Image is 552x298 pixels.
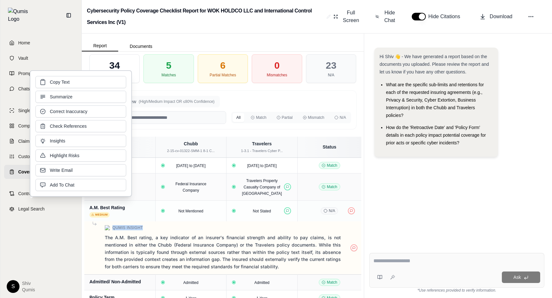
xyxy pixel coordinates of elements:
div: Admitted/ Non-Admitted [89,279,150,285]
span: Ask [513,275,521,280]
a: Home [4,36,78,50]
span: N/A [321,207,338,214]
button: Positive feedback provided [284,207,291,214]
div: Chubb [159,141,222,147]
a: Single Policy [4,103,78,118]
div: Travelers [230,141,293,147]
button: Full Screen [331,6,363,27]
span: Travelers Property Casualty Company of [GEOGRAPHIC_DATA] [242,179,282,196]
button: Positive feedback provided [284,183,291,190]
div: Mismatches [267,73,287,78]
span: Hide Citations [428,13,464,20]
span: Legal Search [18,206,45,212]
span: Prompts [18,70,35,77]
span: Federal Insurance Company [175,182,206,193]
span: Vault [18,55,28,61]
div: 2-15-cv-01322-SMM-1 8-1 C... [159,148,222,154]
button: Match [247,113,270,122]
span: Not Stated [253,209,271,213]
button: Write Email [35,164,126,176]
span: Chats [18,86,30,92]
span: Coverage Table [18,169,51,175]
span: Insights [50,138,65,144]
button: Highlight Risks [35,149,126,162]
span: Copy Text [50,79,70,85]
button: Needs Review(High/Medium Impact OR ≤80% Confidence) [95,96,220,107]
span: Correct Inaccuracy [50,108,87,115]
div: 5 [166,60,172,71]
a: Comparisons [4,119,78,133]
span: How do the 'Retroactive Date' and 'Policy Form' details in each policy impact potential coverage ... [386,125,486,145]
span: Comparisons [18,123,44,129]
button: Partial [273,113,296,122]
button: Mismatch [299,113,328,122]
h2: Cybersecurity Policy Coverage Checklist Report for WOK HOLDCO LLC and International Control Servi... [87,5,324,28]
button: Correct Inaccuracy [35,105,126,118]
span: Custom Report [18,153,48,160]
a: Coverage TableBETA [4,165,78,179]
button: Ask [502,271,540,283]
span: Write Email [50,167,73,173]
button: Copy Text [35,76,126,88]
img: Qumis Logo [105,225,110,230]
div: *Use references provided to verify information. [369,288,544,293]
a: Claims [4,134,78,148]
span: Qumis [22,287,35,293]
button: Add To Chat [35,179,126,191]
button: Hide Chat [373,6,399,27]
th: Status [297,137,361,157]
a: Vault [4,51,78,65]
span: Qumis Insight [112,225,143,230]
a: Contracts [4,187,78,201]
div: 6 [220,60,226,71]
span: Check References [50,123,87,129]
span: Highlight Risks [50,152,80,159]
div: N/A [328,73,334,78]
span: Admitted [183,280,198,285]
button: Check References [35,120,126,132]
span: Match [319,183,340,190]
button: Summarize [35,91,126,103]
span: Hide Chat [383,9,396,24]
div: Matches [161,73,176,78]
button: All [233,113,244,122]
button: Insights [35,135,126,147]
div: 1-3.1 - Travelers Cyber P... [230,148,293,154]
span: Shiv [22,280,35,287]
span: Summarize [50,94,73,100]
button: N/A [331,113,350,122]
div: 34 [109,60,120,71]
span: Download [490,13,512,20]
span: Full Screen [342,9,360,24]
span: Home [18,40,30,46]
div: A.M. Best Rating [89,204,150,211]
a: Custom Report [4,149,78,164]
span: Medium [89,212,110,218]
div: 0 [274,60,280,71]
span: Single Policy [18,107,44,114]
span: [DATE] to [DATE] [176,164,205,168]
button: Negative feedback provided [350,244,357,251]
span: Hi Shiv 👋 - We have generated a report based on the documents you uploaded. Please review the rep... [379,54,489,74]
div: S [7,280,19,293]
span: Contracts [18,190,37,197]
button: Negative feedback provided [348,207,355,214]
span: What are the specific sub-limits and retentions for each of the requested insuring agreements (e.... [386,82,484,118]
span: [DATE] to [DATE] [247,164,277,168]
button: Download [477,10,515,23]
span: (High/Medium Impact OR ≤80% Confidence) [139,99,214,104]
span: Admitted [254,280,269,285]
a: Prompts [4,66,78,80]
span: Not Mentioned [178,209,203,213]
span: Claims [18,138,32,144]
button: Report [82,41,118,51]
span: Add To Chat [50,182,74,188]
span: Match [319,162,340,169]
div: Partial Matches [210,73,236,78]
span: Match [319,279,340,286]
button: Documents [118,41,164,51]
button: Collapse sidebar [64,10,74,20]
a: Legal Search [4,202,78,216]
a: Chats [4,82,78,96]
img: Qumis Logo [8,8,32,23]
